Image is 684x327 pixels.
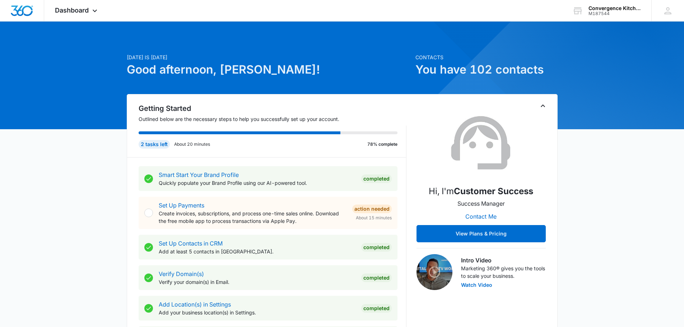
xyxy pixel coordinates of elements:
[461,256,546,265] h3: Intro Video
[139,115,406,123] p: Outlined below are the necessary steps to help you successfully set up your account.
[457,199,505,208] p: Success Manager
[356,215,392,221] span: About 15 minutes
[415,53,558,61] p: Contacts
[445,107,517,179] img: Customer Success
[461,282,492,288] button: Watch Video
[417,254,452,290] img: Intro Video
[417,225,546,242] button: View Plans & Pricing
[588,5,641,11] div: account name
[159,301,231,308] a: Add Location(s) in Settings
[139,103,406,114] h2: Getting Started
[159,309,355,316] p: Add your business location(s) in Settings.
[159,248,355,255] p: Add at least 5 contacts in [GEOGRAPHIC_DATA].
[159,278,355,286] p: Verify your domain(s) in Email.
[159,202,204,209] a: Set Up Payments
[159,210,346,225] p: Create invoices, subscriptions, and process one-time sales online. Download the free mobile app t...
[159,270,204,277] a: Verify Domain(s)
[361,174,392,183] div: Completed
[415,61,558,78] h1: You have 102 contacts
[461,265,546,280] p: Marketing 360® gives you the tools to scale your business.
[454,186,533,196] strong: Customer Success
[361,243,392,252] div: Completed
[174,141,210,148] p: About 20 minutes
[159,179,355,187] p: Quickly populate your Brand Profile using our AI-powered tool.
[159,240,223,247] a: Set Up Contacts in CRM
[458,208,504,225] button: Contact Me
[55,6,89,14] span: Dashboard
[139,140,170,149] div: 2 tasks left
[361,304,392,313] div: Completed
[367,141,397,148] p: 78% complete
[539,102,547,110] button: Toggle Collapse
[588,11,641,16] div: account id
[352,205,392,213] div: Action Needed
[361,274,392,282] div: Completed
[159,171,239,178] a: Smart Start Your Brand Profile
[127,53,411,61] p: [DATE] is [DATE]
[127,61,411,78] h1: Good afternoon, [PERSON_NAME]!
[429,185,533,198] p: Hi, I'm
